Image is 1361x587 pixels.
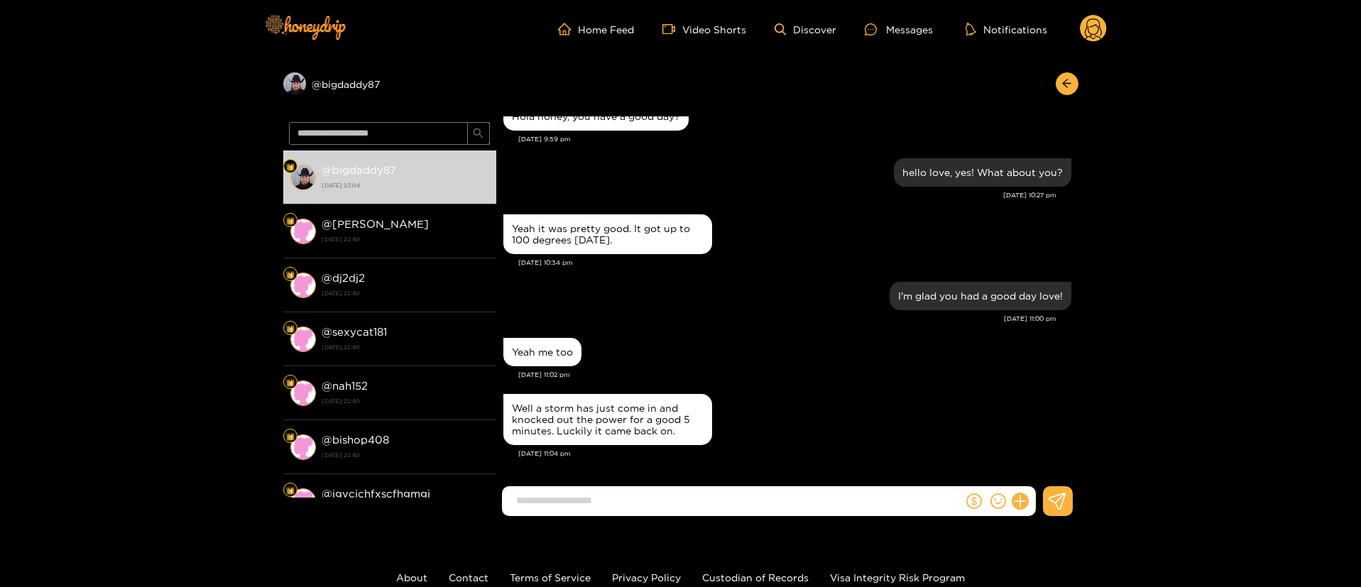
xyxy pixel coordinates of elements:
span: arrow-left [1061,78,1072,90]
img: conversation [290,380,316,406]
strong: @ bishop408 [322,434,389,446]
strong: [DATE] 22:40 [322,341,489,353]
div: I'm glad you had a good day love! [898,290,1063,302]
img: Fan Level [286,486,295,495]
img: Fan Level [286,216,295,225]
button: search [467,122,490,145]
strong: [DATE] 22:40 [322,449,489,461]
span: smile [990,493,1006,509]
a: Visa Integrity Risk Program [830,572,965,583]
div: [DATE] 10:27 pm [503,190,1056,200]
a: Discover [775,23,836,35]
span: video-camera [662,23,682,35]
a: About [396,572,427,583]
button: arrow-left [1056,72,1078,95]
img: Fan Level [286,432,295,441]
button: dollar [963,490,985,512]
strong: @ jgvcjchfxscfhgmgj [322,488,430,500]
div: [DATE] 11:02 pm [518,370,1071,380]
strong: [DATE] 22:40 [322,233,489,246]
img: conversation [290,488,316,514]
div: Aug. 19, 11:02 pm [503,338,581,366]
a: Video Shorts [662,23,746,35]
div: [DATE] 9:59 pm [518,134,1071,144]
a: Privacy Policy [612,572,681,583]
div: Yeah it was pretty good. It got up to 100 degrees [DATE]. [512,223,704,246]
img: conversation [290,273,316,298]
div: Messages [865,21,933,38]
a: Home Feed [558,23,634,35]
strong: @ [PERSON_NAME] [322,218,429,230]
div: Aug. 19, 11:00 pm [890,282,1071,310]
span: search [473,128,483,140]
div: @bigdaddy87 [283,72,496,95]
a: Custodian of Records [702,572,809,583]
a: Terms of Service [510,572,591,583]
strong: @ sexycat181 [322,326,387,338]
img: Fan Level [286,378,295,387]
img: Fan Level [286,163,295,171]
strong: [DATE] 23:04 [322,179,489,192]
img: Fan Level [286,270,295,279]
div: Aug. 19, 11:04 pm [503,394,712,445]
img: Fan Level [286,324,295,333]
strong: [DATE] 22:40 [322,287,489,300]
div: hello love, yes! What about you? [902,167,1063,178]
div: Well a storm has just come in and knocked out the power for a good 5 minutes. Luckily it came bac... [512,402,704,437]
strong: @ bigdaddy87 [322,164,396,176]
strong: @ dj2dj2 [322,272,365,284]
img: conversation [290,219,316,244]
span: home [558,23,578,35]
button: Notifications [961,22,1051,36]
div: [DATE] 11:04 pm [518,449,1071,459]
div: Aug. 19, 9:59 pm [503,102,689,131]
img: conversation [290,434,316,460]
div: Yeah me too [512,346,573,358]
div: [DATE] 10:34 pm [518,258,1071,268]
div: Aug. 19, 10:27 pm [894,158,1071,187]
span: dollar [966,493,982,509]
div: Aug. 19, 10:34 pm [503,214,712,254]
strong: @ nah152 [322,380,368,392]
img: conversation [290,165,316,190]
strong: [DATE] 22:40 [322,395,489,407]
a: Contact [449,572,488,583]
div: [DATE] 11:00 pm [503,314,1056,324]
img: conversation [290,327,316,352]
div: Hola honey, you have a good day? [512,111,680,122]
